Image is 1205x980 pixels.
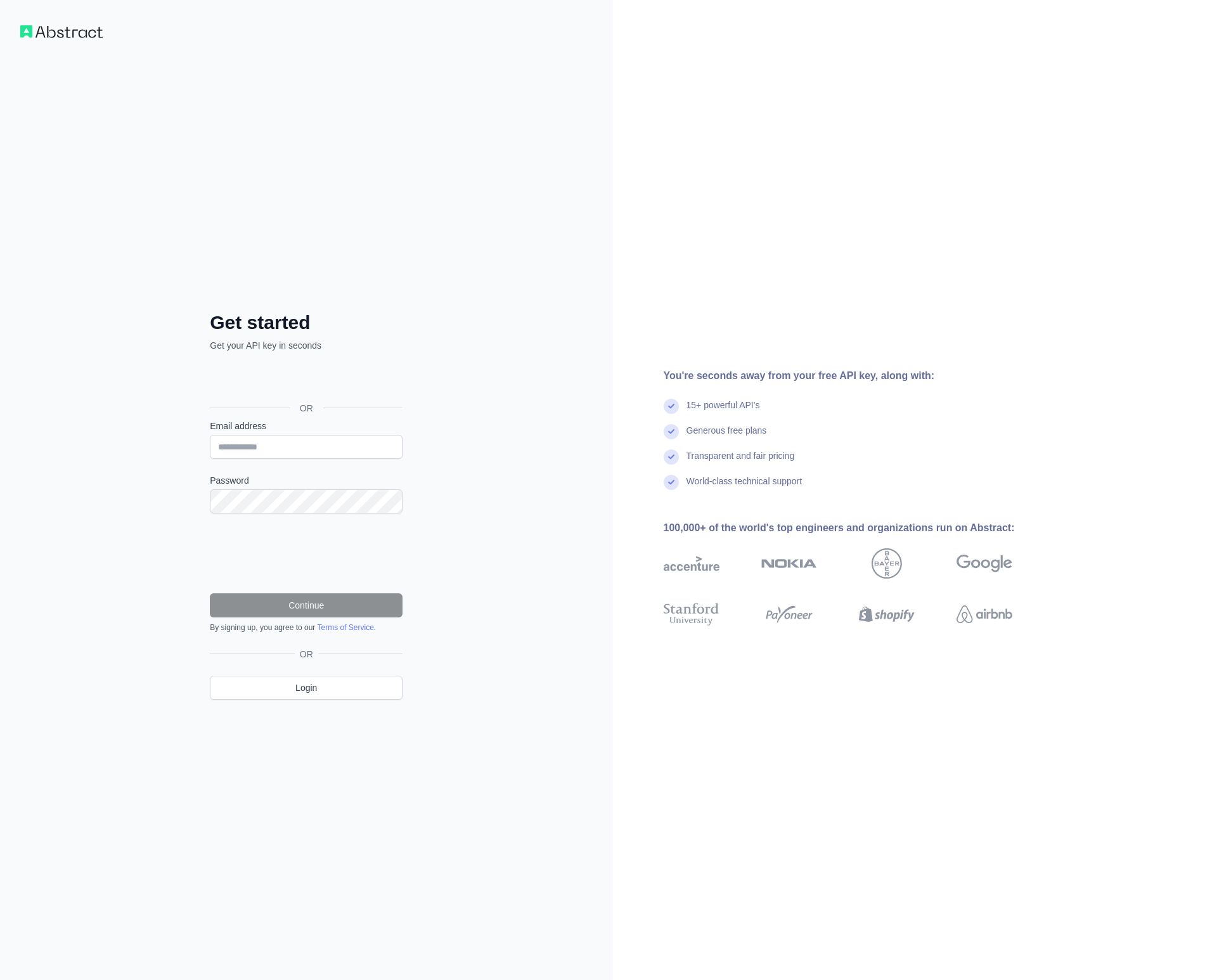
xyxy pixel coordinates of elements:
[664,449,679,465] img: check mark
[210,311,403,334] h2: Get started
[210,420,403,432] label: Email address
[210,529,403,578] iframe: reCAPTCHA
[872,548,902,579] img: bayer
[664,475,679,490] img: check mark
[317,623,373,632] a: Terms of Service
[664,424,679,439] img: check mark
[686,424,767,449] div: Generous free plans
[664,548,719,579] img: accenture
[20,25,103,38] img: Workflow
[957,548,1012,579] img: google
[210,593,403,617] button: Continue
[761,548,817,579] img: nokia
[210,676,403,700] a: Login
[664,520,1053,536] div: 100,000+ of the world's top engineers and organizations run on Abstract:
[761,600,817,628] img: payoneer
[957,600,1012,628] img: airbnb
[664,399,679,414] img: check mark
[686,399,760,424] div: 15+ powerful API's
[295,648,318,661] span: OR
[686,449,795,475] div: Transparent and fair pricing
[664,368,1053,384] div: You're seconds away from your free API key, along with:
[686,475,802,500] div: World-class technical support
[203,366,406,394] iframe: Sign in with Google Button
[290,402,323,415] span: OR
[859,600,915,628] img: shopify
[210,474,403,487] label: Password
[210,622,403,633] div: By signing up, you agree to our .
[664,600,719,628] img: stanford university
[210,339,403,352] p: Get your API key in seconds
